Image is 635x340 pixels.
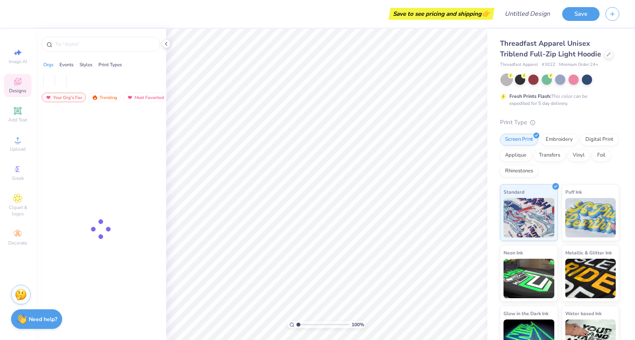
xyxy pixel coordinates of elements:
div: Foil [592,149,611,161]
div: Digital Print [580,134,618,146]
span: Upload [10,146,26,152]
span: 100 % [352,321,364,328]
span: Threadfast Apparel Unisex Triblend Full-Zip Light Hoodie [500,39,601,59]
div: Vinyl [568,149,590,161]
div: Events [59,61,74,68]
img: Standard [504,198,554,237]
div: Your Org's Fav [42,93,86,102]
div: Screen Print [500,134,538,146]
span: Add Text [8,117,27,123]
div: Save to see pricing and shipping [391,8,492,20]
strong: Fresh Prints Flash: [509,93,551,99]
div: Applique [500,149,531,161]
div: Print Types [98,61,122,68]
button: Save [562,7,600,21]
strong: Need help? [29,316,57,323]
span: Minimum Order: 24 + [559,62,598,68]
img: Metallic & Glitter Ink [565,259,616,298]
img: Puff Ink [565,198,616,237]
span: Standard [504,188,524,196]
div: Rhinestones [500,165,538,177]
span: Threadfast Apparel [500,62,538,68]
img: Neon Ink [504,259,554,298]
div: Trending [88,93,121,102]
span: Greek [12,175,24,181]
div: Transfers [534,149,565,161]
span: Decorate [8,240,27,246]
div: Print Type [500,118,619,127]
span: Clipart & logos [4,204,31,217]
div: Orgs [43,61,54,68]
input: Untitled Design [498,6,556,22]
span: Glow in the Dark Ink [504,309,548,318]
span: # 302Z [542,62,555,68]
span: Image AI [9,58,27,65]
div: Embroidery [541,134,578,146]
img: most_fav.gif [45,95,52,100]
span: Neon Ink [504,248,523,257]
div: Styles [80,61,93,68]
span: 👉 [481,9,490,18]
input: Try "Alpha" [54,40,155,48]
img: trending.gif [92,95,98,100]
span: Designs [9,88,26,94]
div: Most Favorited [123,93,168,102]
img: most_fav.gif [127,95,133,100]
span: Metallic & Glitter Ink [565,248,612,257]
span: Water based Ink [565,309,602,318]
div: This color can be expedited for 5 day delivery. [509,93,606,107]
span: Puff Ink [565,188,582,196]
